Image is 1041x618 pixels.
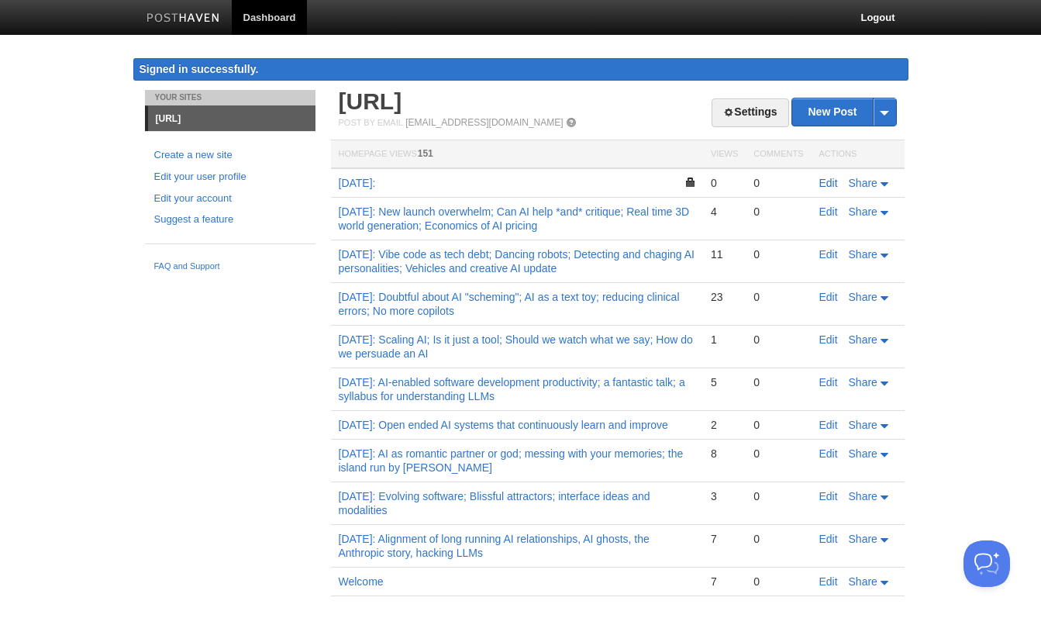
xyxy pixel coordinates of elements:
div: 8 [711,447,738,461]
div: 1 [711,333,738,347]
span: Share [849,291,877,303]
a: [DATE]: AI-enabled software development productivity; a fantastic talk; a syllabus for understand... [339,376,685,402]
div: 0 [753,418,803,432]
a: Edit your account [154,191,306,207]
span: Share [849,248,877,261]
div: 0 [753,447,803,461]
iframe: Help Scout Beacon - Open [963,540,1010,587]
div: 2 [711,418,738,432]
span: Share [849,376,877,388]
div: 7 [711,532,738,546]
a: Create a new site [154,147,306,164]
a: Edit your user profile [154,169,306,185]
a: Edit [819,205,838,218]
th: Comments [746,140,811,169]
a: [DATE]: New launch overwhelm; Can AI help *and* critique; Real time 3D world generation; Economic... [339,205,690,232]
div: 3 [711,489,738,503]
span: Share [849,533,877,545]
div: 7 [711,575,738,589]
div: 0 [753,176,803,190]
div: 0 [711,176,738,190]
span: Share [849,447,877,460]
span: Share [849,490,877,502]
span: Post by Email [339,118,403,127]
a: [DATE]: Evolving software; Blissful attractors; interface ideas and modalities [339,490,650,516]
a: [DATE]: Alignment of long running AI relationships, AI ghosts, the Anthropic story, hacking LLMs [339,533,650,559]
li: Your Sites [145,90,315,105]
div: 0 [753,532,803,546]
div: 0 [753,375,803,389]
a: Edit [819,447,838,460]
th: Views [703,140,746,169]
div: 0 [753,247,803,261]
a: New Post [792,98,895,126]
a: Edit [819,419,838,431]
div: 4 [711,205,738,219]
div: 5 [711,375,738,389]
span: 151 [418,148,433,159]
a: [URL] [339,88,402,114]
div: 0 [753,575,803,589]
a: [DATE]: [339,177,376,189]
div: Signed in successfully. [133,58,908,81]
a: Edit [819,575,838,588]
a: Edit [819,291,838,303]
a: Edit [819,533,838,545]
a: Settings [712,98,788,127]
span: Share [849,177,877,189]
th: Homepage Views [331,140,703,169]
a: [DATE]: AI as romantic partner or god; messing with your memories; the island run by [PERSON_NAME] [339,447,684,474]
a: Suggest a feature [154,212,306,228]
a: [EMAIL_ADDRESS][DOMAIN_NAME] [405,117,563,128]
a: Welcome [339,575,384,588]
span: Share [849,205,877,218]
a: Edit [819,490,838,502]
a: Edit [819,248,838,261]
a: FAQ and Support [154,260,306,274]
div: 0 [753,333,803,347]
span: Share [849,419,877,431]
span: Share [849,575,877,588]
div: 23 [711,290,738,304]
div: 0 [753,489,803,503]
a: [DATE]: Doubtful about AI "scheming"; AI as a text toy; reducing clinical errors; No more copilots [339,291,680,317]
img: Posthaven-bar [146,13,220,25]
a: [URL] [148,106,315,131]
a: Edit [819,333,838,346]
a: Edit [819,376,838,388]
div: 0 [753,205,803,219]
span: Share [849,333,877,346]
a: [DATE]: Open ended AI systems that continuously learn and improve [339,419,668,431]
a: [DATE]: Scaling AI; Is it just a tool; Should we watch what we say; How do we persuade an AI [339,333,693,360]
div: 11 [711,247,738,261]
a: Edit [819,177,838,189]
th: Actions [812,140,905,169]
a: [DATE]: Vibe code as tech debt; Dancing robots; Detecting and chaging AI personalities; Vehicles ... [339,248,695,274]
div: 0 [753,290,803,304]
